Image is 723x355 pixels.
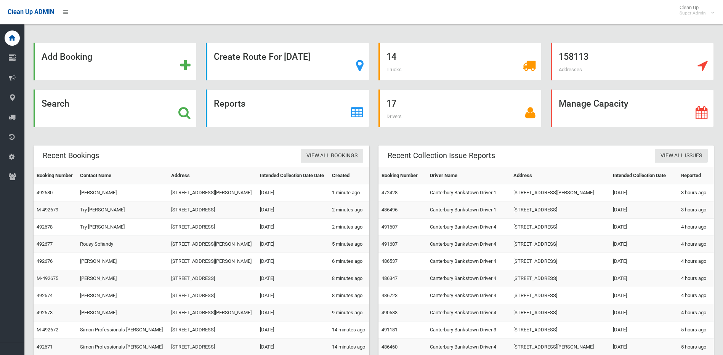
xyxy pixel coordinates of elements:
header: Recent Bookings [34,148,108,163]
td: [DATE] [610,236,678,253]
a: 492673 [37,310,53,315]
span: Trucks [386,67,402,72]
td: 4 hours ago [678,236,714,253]
a: 491181 [382,327,398,333]
a: M-492679 [37,207,58,213]
a: 492678 [37,224,53,230]
a: M-492675 [37,275,58,281]
td: [STREET_ADDRESS] [510,236,610,253]
strong: Create Route For [DATE] [214,51,310,62]
strong: Reports [214,98,245,109]
td: [DATE] [257,321,329,339]
td: [STREET_ADDRESS] [510,287,610,304]
th: Address [168,167,257,184]
td: [DATE] [257,253,329,270]
td: Try [PERSON_NAME] [77,219,168,236]
td: [DATE] [610,270,678,287]
td: 9 minutes ago [329,304,369,321]
strong: Add Booking [42,51,92,62]
td: [DATE] [610,287,678,304]
a: M-492672 [37,327,58,333]
th: Contact Name [77,167,168,184]
td: [STREET_ADDRESS][PERSON_NAME] [168,253,257,270]
a: Manage Capacity [551,90,714,127]
td: 4 hours ago [678,253,714,270]
a: 486496 [382,207,398,213]
a: 492671 [37,344,53,350]
td: Canterbury Bankstown Driver 4 [427,236,510,253]
td: [DATE] [257,184,329,201]
td: [PERSON_NAME] [77,253,168,270]
td: [STREET_ADDRESS] [510,270,610,287]
a: 158113 Addresses [551,43,714,80]
span: Addresses [559,67,582,72]
th: Reported [678,167,714,184]
a: 491607 [382,224,398,230]
a: Create Route For [DATE] [206,43,369,80]
td: 6 minutes ago [329,253,369,270]
td: 4 hours ago [678,304,714,321]
a: Search [34,90,197,127]
td: 5 minutes ago [329,236,369,253]
td: 4 hours ago [678,287,714,304]
td: [STREET_ADDRESS][PERSON_NAME] [168,236,257,253]
span: Drivers [386,114,402,119]
strong: 17 [386,98,396,109]
a: 492677 [37,241,53,247]
td: Try [PERSON_NAME] [77,201,168,219]
td: [DATE] [610,321,678,339]
td: 8 minutes ago [329,270,369,287]
td: [STREET_ADDRESS] [168,287,257,304]
a: Add Booking [34,43,197,80]
a: 492680 [37,190,53,195]
a: 486347 [382,275,398,281]
td: Canterbury Bankstown Driver 4 [427,270,510,287]
th: Intended Collection Date [610,167,678,184]
td: [DATE] [257,287,329,304]
strong: Search [42,98,69,109]
td: [DATE] [257,270,329,287]
td: [DATE] [610,184,678,201]
a: 17 Drivers [378,90,542,127]
td: 5 hours ago [678,321,714,339]
td: [DATE] [610,253,678,270]
td: Canterbury Bankstown Driver 1 [427,184,510,201]
td: [STREET_ADDRESS][PERSON_NAME] [168,304,257,321]
td: [DATE] [257,219,329,236]
td: [PERSON_NAME] [77,304,168,321]
td: 4 hours ago [678,219,714,236]
td: [DATE] [257,236,329,253]
td: 4 hours ago [678,270,714,287]
td: 3 hours ago [678,201,714,219]
td: [DATE] [257,304,329,321]
th: Booking Number [34,167,77,184]
td: [PERSON_NAME] [77,270,168,287]
td: [STREET_ADDRESS][PERSON_NAME] [510,184,610,201]
span: Clean Up ADMIN [8,8,54,16]
td: [STREET_ADDRESS] [168,270,257,287]
small: Super Admin [680,10,706,16]
td: Canterbury Bankstown Driver 4 [427,219,510,236]
th: Booking Number [378,167,427,184]
header: Recent Collection Issue Reports [378,148,504,163]
td: [DATE] [610,219,678,236]
td: Canterbury Bankstown Driver 4 [427,287,510,304]
td: [STREET_ADDRESS] [510,219,610,236]
td: [STREET_ADDRESS] [168,219,257,236]
td: Simon Professionals [PERSON_NAME] [77,321,168,339]
td: [STREET_ADDRESS] [510,304,610,321]
td: 14 minutes ago [329,321,369,339]
strong: 158113 [559,51,588,62]
td: 1 minute ago [329,184,369,201]
td: [STREET_ADDRESS] [510,321,610,339]
a: 492676 [37,258,53,264]
a: 490583 [382,310,398,315]
th: Driver Name [427,167,510,184]
td: [DATE] [610,201,678,219]
td: [STREET_ADDRESS] [168,201,257,219]
td: 2 minutes ago [329,201,369,219]
a: 14 Trucks [378,43,542,80]
td: [STREET_ADDRESS][PERSON_NAME] [168,184,257,201]
a: 486723 [382,293,398,298]
th: Intended Collection Date Date [257,167,329,184]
